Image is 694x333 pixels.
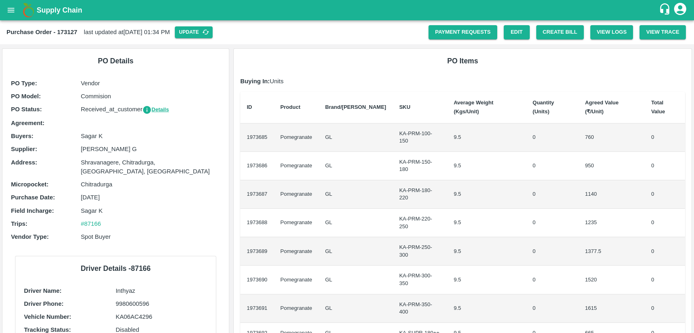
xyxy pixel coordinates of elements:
p: KA06AC4296 [115,312,207,321]
button: Update [175,26,213,38]
td: 1973687 [240,180,274,209]
td: 1615 [579,294,645,323]
td: 1973688 [240,209,274,237]
h6: PO Items [240,55,685,67]
td: Pomegranate [274,266,319,294]
b: PO Status : [11,106,42,112]
td: GL [319,237,393,266]
td: 0 [645,209,685,237]
a: #87166 [81,221,101,227]
td: 0 [645,180,685,209]
td: KA-PRM-150-180 [393,152,447,180]
b: Driver Name: [24,288,61,294]
td: 9.5 [447,237,526,266]
p: Chitradurga [81,180,220,189]
a: Edit [504,25,530,39]
td: 9.5 [447,152,526,180]
td: Pomegranate [274,123,319,152]
td: GL [319,294,393,323]
td: 0 [526,180,579,209]
b: Trips : [11,221,27,227]
td: GL [319,180,393,209]
td: 1520 [579,266,645,294]
div: account of current user [673,2,687,19]
b: Address : [11,159,37,166]
td: 0 [526,209,579,237]
b: PO Type : [11,80,37,86]
h6: Driver Details - 87166 [22,263,209,274]
td: 9.5 [447,180,526,209]
div: customer-support [659,3,673,17]
b: Tracking Status: [24,327,71,333]
td: GL [319,123,393,152]
h6: PO Details [9,55,222,67]
b: Buying In: [240,78,270,84]
b: Vendor Type : [11,234,49,240]
p: Sagar K [81,132,220,141]
button: View Trace [640,25,686,39]
div: last updated at [DATE] 01:34 PM [7,26,429,38]
button: Create Bill [536,25,584,39]
td: Pomegranate [274,237,319,266]
td: 0 [526,123,579,152]
a: Supply Chain [37,4,659,16]
td: GL [319,152,393,180]
b: Buyers : [11,133,33,139]
p: Commision [81,92,220,101]
td: 9.5 [447,123,526,152]
td: 1973686 [240,152,274,180]
p: Received_at_customer [81,105,220,114]
td: GL [319,266,393,294]
td: KA-PRM-100-150 [393,123,447,152]
p: Vendor [81,79,220,88]
td: Pomegranate [274,209,319,237]
a: Payment Requests [429,25,497,39]
b: Field Incharge : [11,208,54,214]
p: [DATE] [81,193,220,202]
p: Sagar K [81,206,220,215]
td: 0 [645,237,685,266]
b: Agreed Value (₹/Unit) [585,99,618,115]
td: Pomegranate [274,180,319,209]
b: Total Value [651,99,665,115]
button: View Logs [590,25,633,39]
button: Details [142,105,169,115]
b: Supplier : [11,146,37,152]
td: 1235 [579,209,645,237]
p: [PERSON_NAME] G [81,145,220,154]
td: Pomegranate [274,294,319,323]
td: Pomegranate [274,152,319,180]
p: Units [240,77,685,86]
td: KA-PRM-250-300 [393,237,447,266]
b: SKU [399,104,410,110]
td: 1973685 [240,123,274,152]
b: Micropocket : [11,181,48,188]
td: 9.5 [447,294,526,323]
td: 0 [645,266,685,294]
b: ID [247,104,252,110]
td: 0 [645,123,685,152]
td: 0 [645,152,685,180]
p: Inthyaz [115,286,207,295]
b: Purchase Order - 173127 [7,29,77,35]
img: logo [20,2,37,18]
td: 760 [579,123,645,152]
button: open drawer [2,1,20,19]
td: GL [319,209,393,237]
td: 0 [645,294,685,323]
td: KA-PRM-220-250 [393,209,447,237]
b: Quantity (Units) [533,99,554,115]
b: Brand/[PERSON_NAME] [325,104,386,110]
b: Supply Chain [37,6,82,14]
td: 1973689 [240,237,274,266]
td: 1140 [579,180,645,209]
td: 0 [526,152,579,180]
p: Shravanagere, Chitradurga, [GEOGRAPHIC_DATA], [GEOGRAPHIC_DATA] [81,158,220,176]
td: 9.5 [447,209,526,237]
td: 0 [526,266,579,294]
td: 9.5 [447,266,526,294]
td: 1377.5 [579,237,645,266]
b: Purchase Date : [11,194,55,201]
p: 9980600596 [115,299,207,308]
b: Driver Phone: [24,301,63,307]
